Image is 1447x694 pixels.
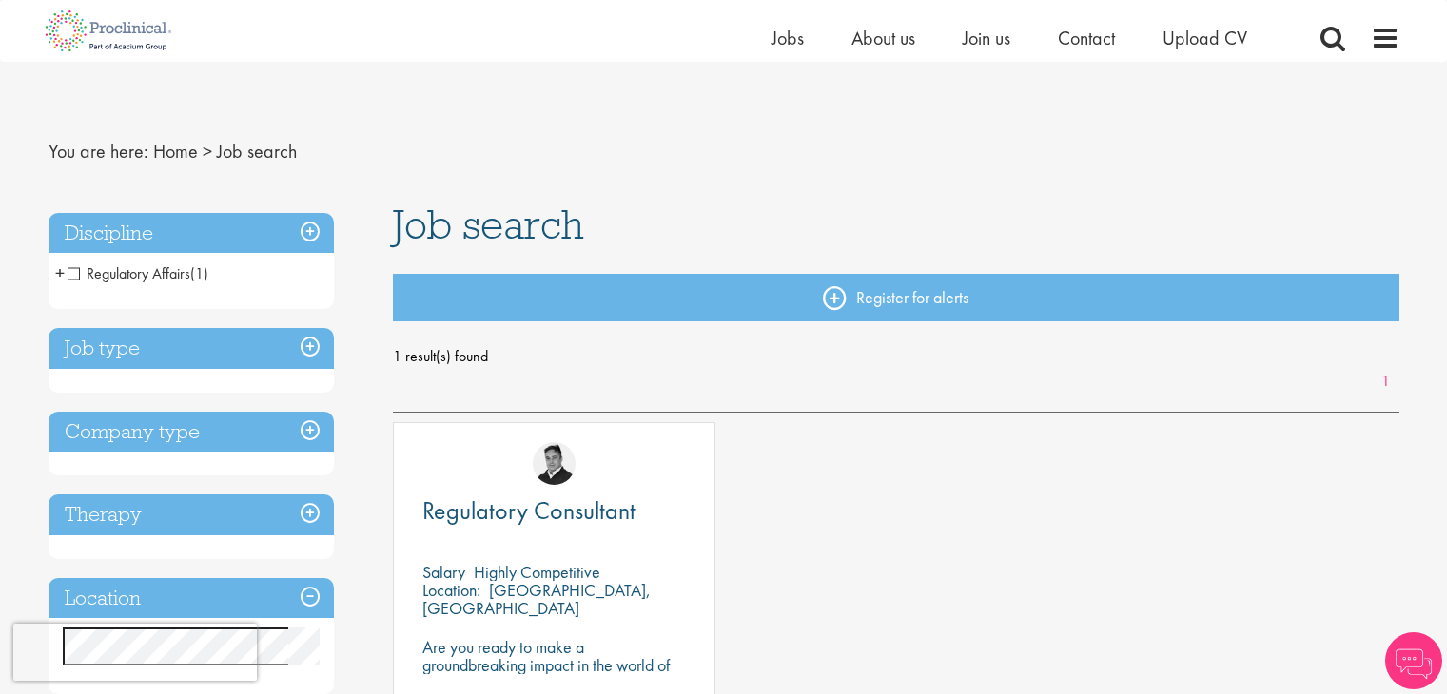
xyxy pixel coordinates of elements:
[1385,632,1442,689] img: Chatbot
[49,578,334,619] h3: Location
[1372,371,1399,393] a: 1
[217,139,297,164] span: Job search
[153,139,198,164] a: breadcrumb link
[49,412,334,453] h3: Company type
[422,579,480,601] span: Location:
[68,263,190,283] span: Regulatory Affairs
[533,442,576,485] img: Peter Duvall
[190,263,208,283] span: (1)
[49,328,334,369] h3: Job type
[393,342,1399,371] span: 1 result(s) found
[1163,26,1247,50] a: Upload CV
[1058,26,1115,50] a: Contact
[68,263,208,283] span: Regulatory Affairs
[772,26,804,50] a: Jobs
[13,624,257,681] iframe: reCAPTCHA
[49,213,334,254] h3: Discipline
[49,139,148,164] span: You are here:
[55,259,65,287] span: +
[422,499,686,523] a: Regulatory Consultant
[203,139,212,164] span: >
[474,561,600,583] p: Highly Competitive
[393,274,1399,321] a: Register for alerts
[422,561,465,583] span: Salary
[963,26,1010,50] a: Join us
[422,579,651,619] p: [GEOGRAPHIC_DATA], [GEOGRAPHIC_DATA]
[49,494,334,535] h3: Therapy
[851,26,915,50] a: About us
[393,199,584,250] span: Job search
[422,494,636,527] span: Regulatory Consultant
